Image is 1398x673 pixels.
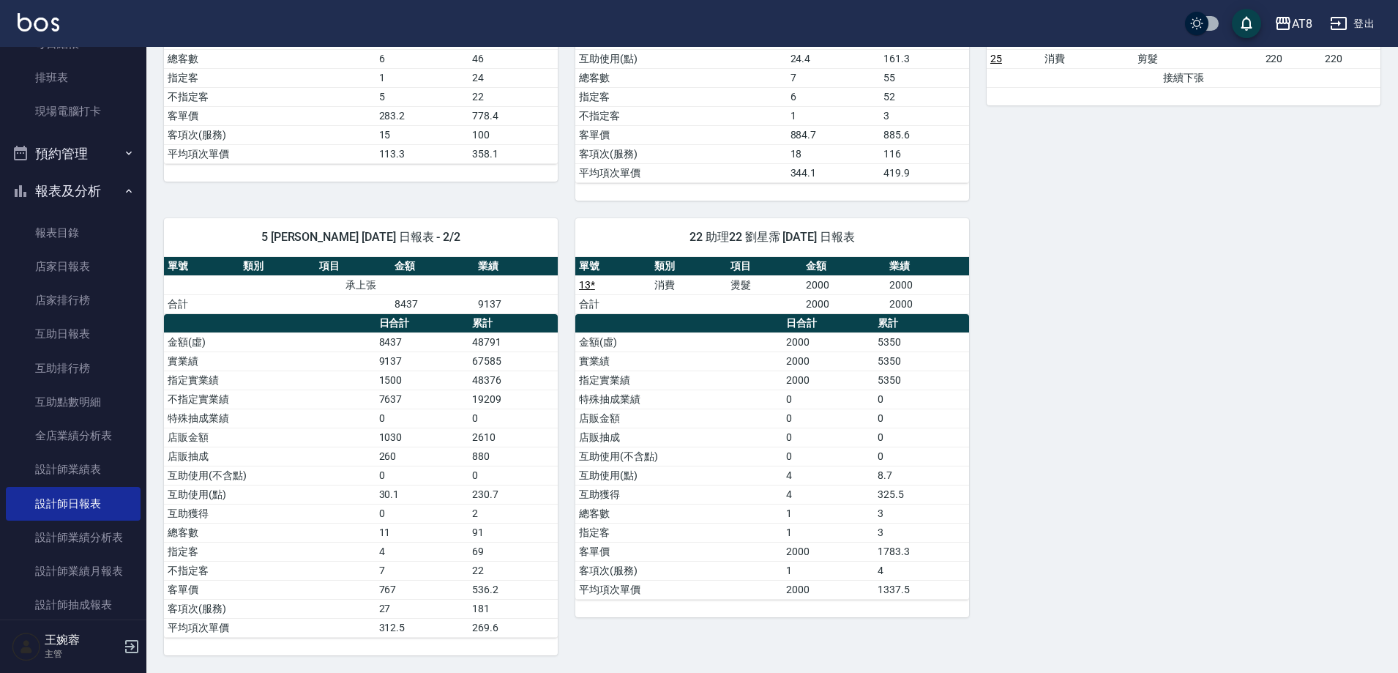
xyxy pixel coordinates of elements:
td: 30.1 [375,485,468,504]
table: a dense table [575,257,969,314]
td: 4 [782,485,874,504]
span: 22 助理22 劉星霈 [DATE] 日報表 [593,230,952,245]
th: 日合計 [375,314,468,333]
td: 269.6 [468,618,558,637]
table: a dense table [164,314,558,638]
td: 不指定實業績 [164,390,375,409]
td: 22 [468,87,558,106]
td: 5 [375,87,468,106]
td: 燙髮 [727,275,802,294]
a: 排班表 [6,61,141,94]
td: 合計 [575,294,651,313]
td: 總客數 [164,523,375,542]
a: 店家排行榜 [6,283,141,317]
td: 0 [782,428,874,447]
td: 店販抽成 [575,428,782,447]
td: 特殊抽成業績 [164,409,375,428]
td: 55 [880,68,969,87]
td: 總客數 [575,68,787,87]
th: 累計 [874,314,969,333]
td: 客項次(服務) [575,561,782,580]
td: 7 [787,68,880,87]
td: 181 [468,599,558,618]
td: 2000 [782,542,874,561]
a: 設計師抽成報表 [6,588,141,622]
td: 1337.5 [874,580,969,599]
td: 指定客 [575,87,787,106]
td: 店販抽成 [164,447,375,466]
td: 8.7 [874,466,969,485]
td: 2610 [468,428,558,447]
td: 0 [375,466,468,485]
button: save [1232,9,1261,38]
td: 特殊抽成業績 [575,390,782,409]
td: 店販金額 [575,409,782,428]
td: 8437 [391,294,474,313]
td: 46 [468,49,558,68]
td: 0 [782,447,874,466]
td: 1 [375,68,468,87]
td: 91 [468,523,558,542]
td: 0 [782,409,874,428]
td: 19209 [468,390,558,409]
td: 11 [375,523,468,542]
td: 0 [874,428,969,447]
td: 6 [787,87,880,106]
td: 884.7 [787,125,880,144]
img: Logo [18,13,59,31]
td: 3 [874,504,969,523]
td: 767 [375,580,468,599]
td: 指定實業績 [164,371,375,390]
td: 283.2 [375,106,468,125]
td: 客單價 [164,106,375,125]
td: 2000 [782,371,874,390]
th: 項目 [315,257,391,276]
th: 業績 [886,257,969,276]
th: 類別 [651,257,726,276]
td: 指定客 [164,542,375,561]
td: 0 [782,390,874,409]
td: 1030 [375,428,468,447]
td: 22 [468,561,558,580]
td: 客項次(服務) [164,125,375,144]
a: 25 [990,53,1002,64]
td: 0 [874,390,969,409]
td: 880 [468,447,558,466]
td: 客單價 [575,542,782,561]
th: 單號 [164,257,239,276]
td: 230.7 [468,485,558,504]
td: 3 [880,106,969,125]
button: 報表及分析 [6,172,141,210]
td: 1 [787,106,880,125]
table: a dense table [575,314,969,600]
td: 指定客 [164,68,375,87]
td: 1 [782,523,874,542]
td: 金額(虛) [164,332,375,352]
td: 2000 [782,332,874,352]
a: 設計師業績月報表 [6,554,141,588]
td: 260 [375,447,468,466]
td: 承上張 [164,275,558,294]
td: 0 [874,409,969,428]
td: 7 [375,561,468,580]
th: 金額 [802,257,886,276]
div: AT8 [1292,15,1312,33]
td: 店販金額 [164,428,375,447]
td: 5350 [874,352,969,371]
td: 24 [468,68,558,87]
span: 5 [PERSON_NAME] [DATE] 日報表 - 2/2 [182,230,540,245]
a: 互助點數明細 [6,385,141,419]
td: 實業績 [575,352,782,371]
th: 累計 [468,314,558,333]
td: 2000 [782,580,874,599]
td: 100 [468,125,558,144]
a: 現場電腦打卡 [6,94,141,128]
td: 1 [782,561,874,580]
td: 116 [880,144,969,163]
td: 不指定客 [164,561,375,580]
td: 27 [375,599,468,618]
td: 互助獲得 [164,504,375,523]
a: 設計師業績分析表 [6,521,141,554]
a: 全店業績分析表 [6,419,141,453]
td: 2000 [802,275,886,294]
